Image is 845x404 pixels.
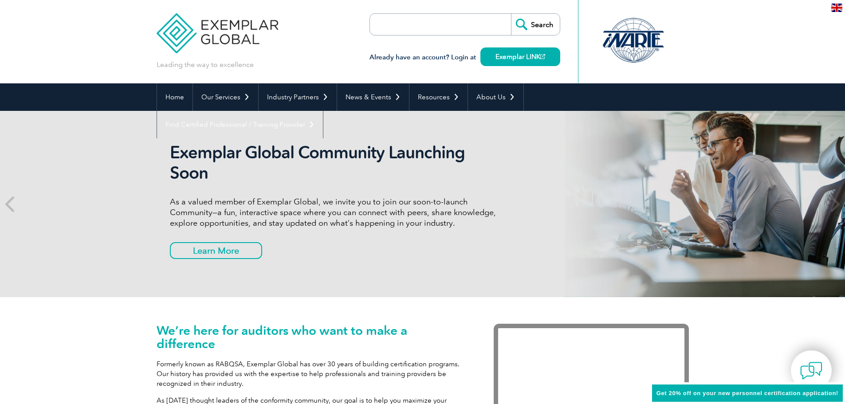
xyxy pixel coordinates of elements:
[157,359,467,388] p: Formerly known as RABQSA, Exemplar Global has over 30 years of building certification programs. O...
[540,54,545,59] img: open_square.png
[800,360,822,382] img: contact-chat.png
[157,111,323,138] a: Find Certified Professional / Training Provider
[157,60,254,70] p: Leading the way to excellence
[259,83,337,111] a: Industry Partners
[480,47,560,66] a: Exemplar LINK
[170,142,503,183] h2: Exemplar Global Community Launching Soon
[157,324,467,350] h1: We’re here for auditors who want to make a difference
[193,83,258,111] a: Our Services
[337,83,409,111] a: News & Events
[831,4,842,12] img: en
[656,390,838,396] span: Get 20% off on your new personnel certification application!
[170,242,262,259] a: Learn More
[157,83,193,111] a: Home
[170,196,503,228] p: As a valued member of Exemplar Global, we invite you to join our soon-to-launch Community—a fun, ...
[468,83,523,111] a: About Us
[409,83,468,111] a: Resources
[511,14,560,35] input: Search
[369,52,560,63] h3: Already have an account? Login at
